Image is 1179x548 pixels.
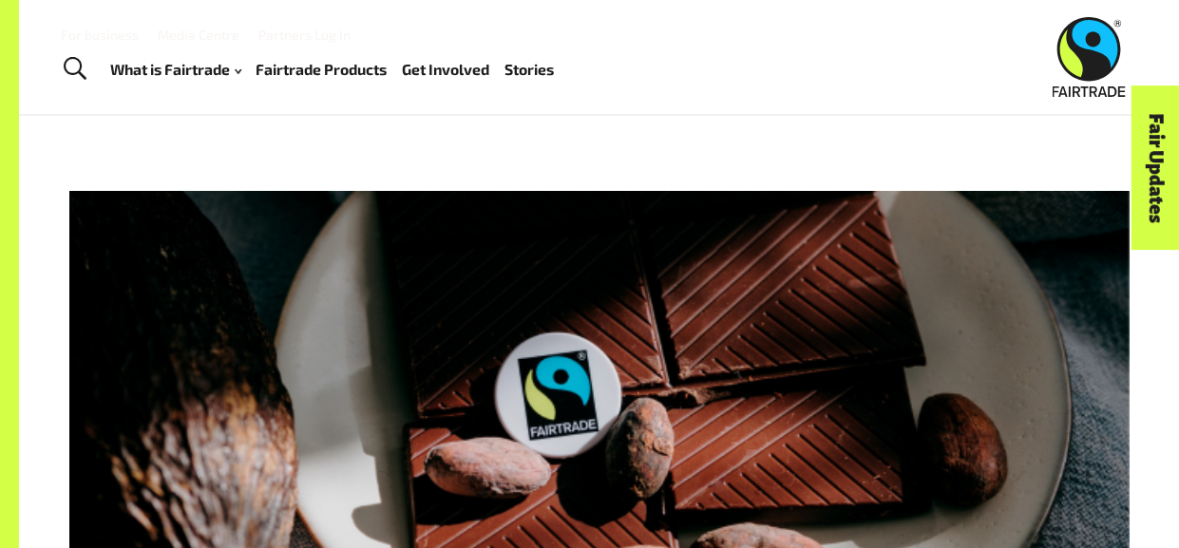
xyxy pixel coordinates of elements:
[61,27,139,43] a: For business
[1053,17,1126,97] img: Fairtrade Australia New Zealand logo
[256,56,387,83] a: Fairtrade Products
[258,27,351,43] a: Partners Log In
[51,46,98,93] a: Toggle Search
[110,56,241,83] a: What is Fairtrade
[402,56,489,83] a: Get Involved
[504,56,554,83] a: Stories
[158,27,239,43] a: Media Centre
